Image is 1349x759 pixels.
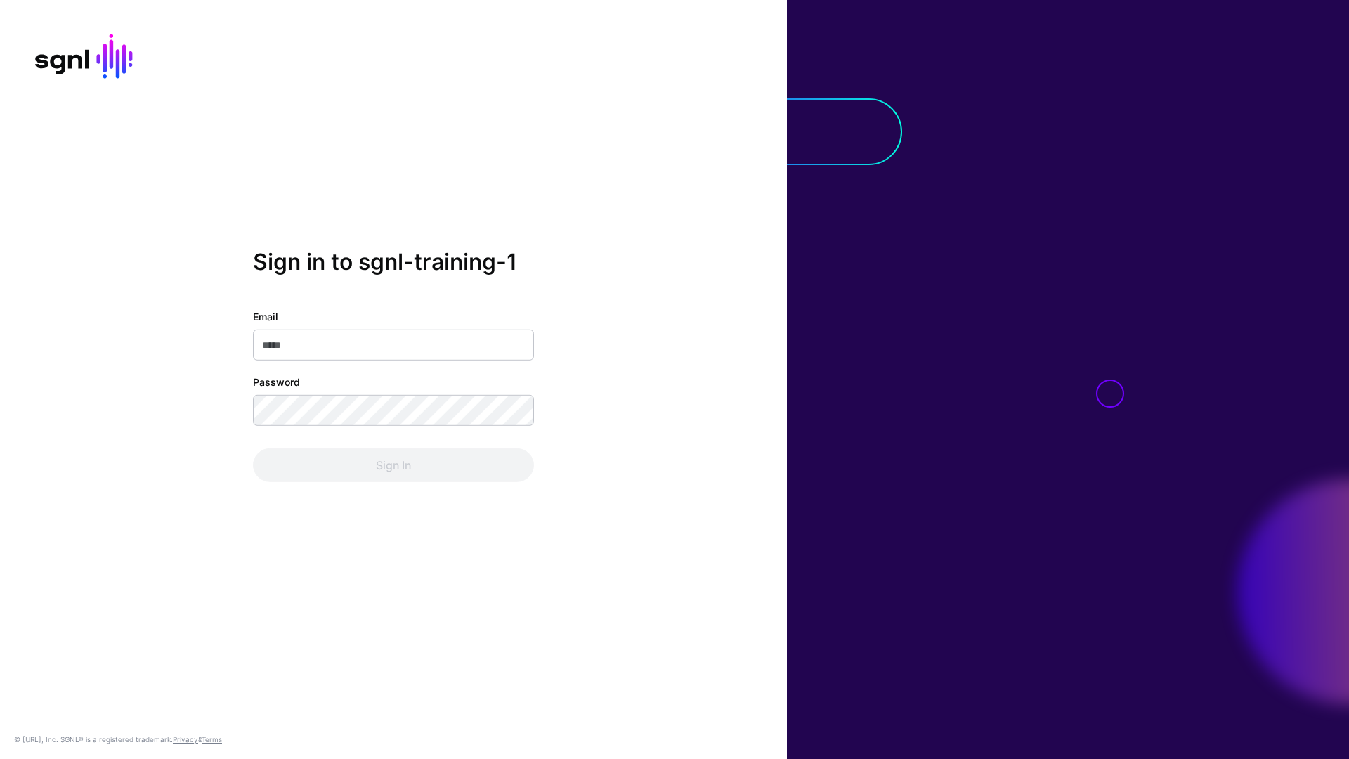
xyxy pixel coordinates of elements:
div: © [URL], Inc. SGNL® is a registered trademark. & [14,734,222,745]
label: Password [253,375,300,389]
h2: Sign in to sgnl-training-1 [253,249,534,275]
a: Terms [202,735,222,744]
a: Privacy [173,735,198,744]
label: Email [253,309,278,324]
